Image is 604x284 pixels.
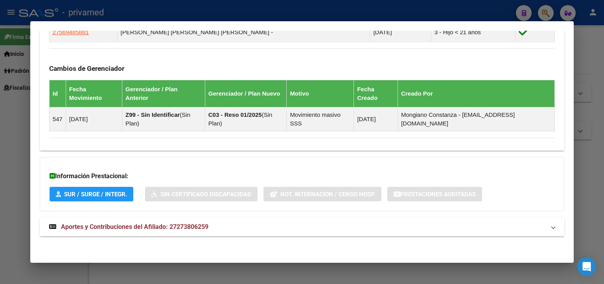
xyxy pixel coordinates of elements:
span: Sin Plan [125,111,190,127]
th: Motivo [287,80,354,107]
span: Prestaciones Auditadas [400,191,476,198]
span: Sin Certificado Discapacidad [160,191,251,198]
th: Fecha Movimiento [66,80,122,107]
th: Fecha Creado [354,80,398,107]
th: Id [49,80,66,107]
button: Prestaciones Auditadas [387,187,482,201]
td: ( ) [205,107,287,131]
td: Movimiento masivo SSS [287,107,354,131]
span: Sin Plan [208,111,273,127]
h3: Información Prestacional: [50,172,554,181]
td: [DATE] [66,107,122,131]
span: Aportes y Contribuciones del Afiliado: 27273806259 [61,223,208,231]
strong: C03 - Reso 01/2025 [208,111,262,118]
span: 27569485881 [53,29,89,35]
td: [DATE] [370,22,431,42]
button: Not. Internacion / Censo Hosp. [263,187,381,201]
td: 547 [49,107,66,131]
div: Open Intercom Messenger [577,257,596,276]
th: Gerenciador / Plan Nuevo [205,80,287,107]
button: Sin Certificado Discapacidad [145,187,258,201]
td: [DATE] [354,107,398,131]
h3: Cambios de Gerenciador [49,64,555,73]
mat-expansion-panel-header: Aportes y Contribuciones del Afiliado: 27273806259 [40,218,564,236]
th: Gerenciador / Plan Anterior [122,80,205,107]
button: SUR / SURGE / INTEGR. [50,187,133,201]
td: ( ) [122,107,205,131]
strong: Z99 - Sin Identificar [125,111,180,118]
th: Creado Por [398,80,554,107]
span: SUR / SURGE / INTEGR. [64,191,127,198]
td: Mongiano Constanza - [EMAIL_ADDRESS][DOMAIN_NAME] [398,107,554,131]
td: [PERSON_NAME] [PERSON_NAME] [PERSON_NAME] - [117,22,370,42]
span: Not. Internacion / Censo Hosp. [280,191,375,198]
td: 3 - Hijo < 21 años [431,22,515,42]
